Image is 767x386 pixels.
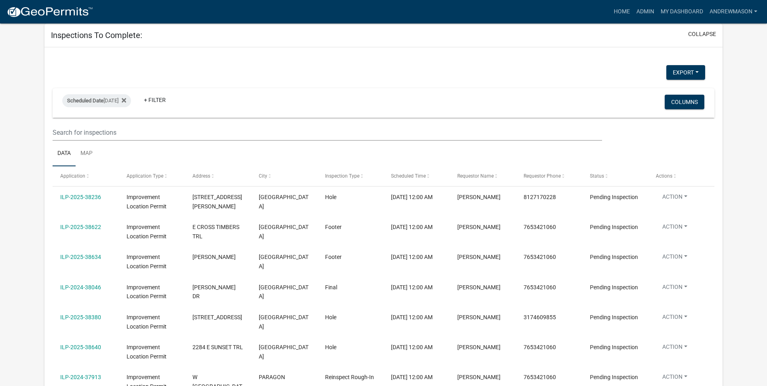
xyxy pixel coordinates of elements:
a: ILP-2025-38236 [60,194,101,200]
span: Pending Inspection [590,344,638,350]
span: MARVIN WHALEY [457,374,501,380]
span: NEIL BAUMAN [457,194,501,200]
span: 7653421060 [524,374,556,380]
button: collapse [688,30,716,38]
button: Action [656,283,694,295]
input: Search for inspections [53,124,602,141]
span: Application Type [127,173,163,179]
span: Improvement Location Permit [127,314,167,330]
span: Requestor Name [457,173,494,179]
a: ILP-2024-37913 [60,374,101,380]
span: 10/14/2025, 12:00 AM [391,374,433,380]
span: 7653421060 [524,284,556,291]
span: Actions [656,173,672,179]
datatable-header-cell: Address [185,166,251,186]
span: Brian [457,224,501,230]
span: Address [192,173,210,179]
a: ILP-2024-38046 [60,284,101,291]
span: E CROSS TIMBERS TRL [192,224,239,240]
span: MOORESVILLE [259,344,308,360]
span: Status [590,173,604,179]
span: Pending Inspection [590,284,638,291]
button: Action [656,373,694,384]
span: DOWDEN DR [192,284,236,300]
span: 10/14/2025, 12:00 AM [391,284,433,291]
span: James Williams [457,344,501,350]
span: Hole [325,314,336,320]
span: 10/14/2025, 12:00 AM [391,314,433,320]
span: Improvement Location Permit [127,194,167,210]
a: Map [76,141,97,167]
button: Action [656,193,694,204]
span: Scheduled Date [67,98,104,104]
span: 10/14/2025, 12:00 AM [391,224,433,230]
button: Export [666,65,705,80]
div: [DATE] [62,94,131,107]
span: 3583 E CENTENARY RD [192,314,242,320]
span: MARTINSVILLE [259,284,308,300]
datatable-header-cell: Inspection Type [317,166,384,186]
span: Improvement Location Permit [127,254,167,269]
span: Improvement Location Permit [127,284,167,300]
span: 8127170228 [524,194,556,200]
span: Footer [325,224,342,230]
span: William G Hicks [457,314,501,320]
a: Admin [633,4,657,19]
span: MARTINSVILLE [259,254,308,269]
datatable-header-cell: Application Type [119,166,185,186]
span: MORGANTOWN [259,194,308,210]
span: Hole [325,194,336,200]
span: 10/14/2025, 12:00 AM [391,194,433,200]
span: RICHARD [457,284,501,291]
span: MATT BOPP [457,254,501,260]
span: Pending Inspection [590,374,638,380]
span: Inspection Type [325,173,359,179]
datatable-header-cell: City [251,166,317,186]
span: 2284 E SUNSET TRL [192,344,243,350]
a: ILP-2025-38622 [60,224,101,230]
span: MOULTON RD [192,254,236,260]
a: My Dashboard [657,4,706,19]
span: Pending Inspection [590,314,638,320]
h5: Inspections To Complete: [51,30,142,40]
span: Pending Inspection [590,194,638,200]
button: Action [656,252,694,264]
span: 7653421060 [524,254,556,260]
span: 10/14/2025, 12:00 AM [391,254,433,260]
a: ILP-2025-38380 [60,314,101,320]
a: ILP-2025-38640 [60,344,101,350]
span: PARAGON [259,374,285,380]
a: + Filter [137,93,172,107]
span: Requestor Phone [524,173,561,179]
span: 3174609855 [524,314,556,320]
span: MOORESVILLE [259,314,308,330]
button: Action [656,223,694,234]
datatable-header-cell: Scheduled Time [383,166,450,186]
a: Data [53,141,76,167]
button: Action [656,313,694,324]
span: Pending Inspection [590,224,638,230]
span: Hole [325,344,336,350]
span: Scheduled Time [391,173,426,179]
span: Final [325,284,337,291]
span: Reinspect Rough-In [325,374,374,380]
span: Pending Inspection [590,254,638,260]
span: 7653421060 [524,224,556,230]
button: Columns [665,95,704,109]
a: ILP-2025-38634 [60,254,101,260]
datatable-header-cell: Status [582,166,648,186]
button: Action [656,343,694,354]
span: City [259,173,267,179]
span: Application [60,173,85,179]
span: Improvement Location Permit [127,344,167,360]
datatable-header-cell: Requestor Name [450,166,516,186]
datatable-header-cell: Application [53,166,119,186]
span: 1852 S HICKEY RD [192,194,242,210]
span: 7653421060 [524,344,556,350]
span: 10/14/2025, 12:00 AM [391,344,433,350]
span: Improvement Location Permit [127,224,167,240]
span: MARTINSVILLE [259,224,308,240]
datatable-header-cell: Requestor Phone [516,166,582,186]
a: AndrewMason [706,4,761,19]
datatable-header-cell: Actions [648,166,714,186]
